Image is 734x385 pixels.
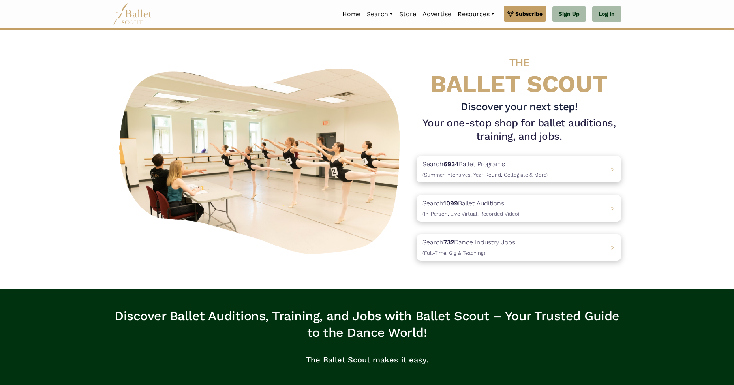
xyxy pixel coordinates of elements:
[417,100,621,114] h3: Discover your next step!
[611,244,615,251] span: >
[443,160,459,168] b: 6934
[422,198,519,218] p: Search Ballet Auditions
[417,234,621,261] a: Search732Dance Industry Jobs(Full-Time, Gig & Teaching) >
[417,116,621,143] h1: Your one-stop shop for ballet auditions, training, and jobs.
[422,211,519,217] span: (In-Person, Live Virtual, Recorded Video)
[417,156,621,182] a: Search6934Ballet Programs(Summer Intensives, Year-Round, Collegiate & More)>
[504,6,546,22] a: Subscribe
[417,195,621,222] a: Search1099Ballet Auditions(In-Person, Live Virtual, Recorded Video) >
[113,60,411,259] img: A group of ballerinas talking to each other in a ballet studio
[507,9,514,18] img: gem.svg
[396,6,419,23] a: Store
[592,6,621,22] a: Log In
[417,45,621,97] h4: BALLET SCOUT
[509,56,529,69] span: THE
[611,205,615,212] span: >
[552,6,586,22] a: Sign Up
[611,165,615,173] span: >
[454,6,497,23] a: Resources
[422,250,485,256] span: (Full-Time, Gig & Teaching)
[113,308,621,341] h3: Discover Ballet Auditions, Training, and Jobs with Ballet Scout – Your Trusted Guide to the Dance...
[113,347,621,372] p: The Ballet Scout makes it easy.
[364,6,396,23] a: Search
[422,237,515,257] p: Search Dance Industry Jobs
[422,172,548,178] span: (Summer Intensives, Year-Round, Collegiate & More)
[419,6,454,23] a: Advertise
[422,159,548,179] p: Search Ballet Programs
[515,9,543,18] span: Subscribe
[339,6,364,23] a: Home
[443,239,454,246] b: 732
[443,199,458,207] b: 1099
